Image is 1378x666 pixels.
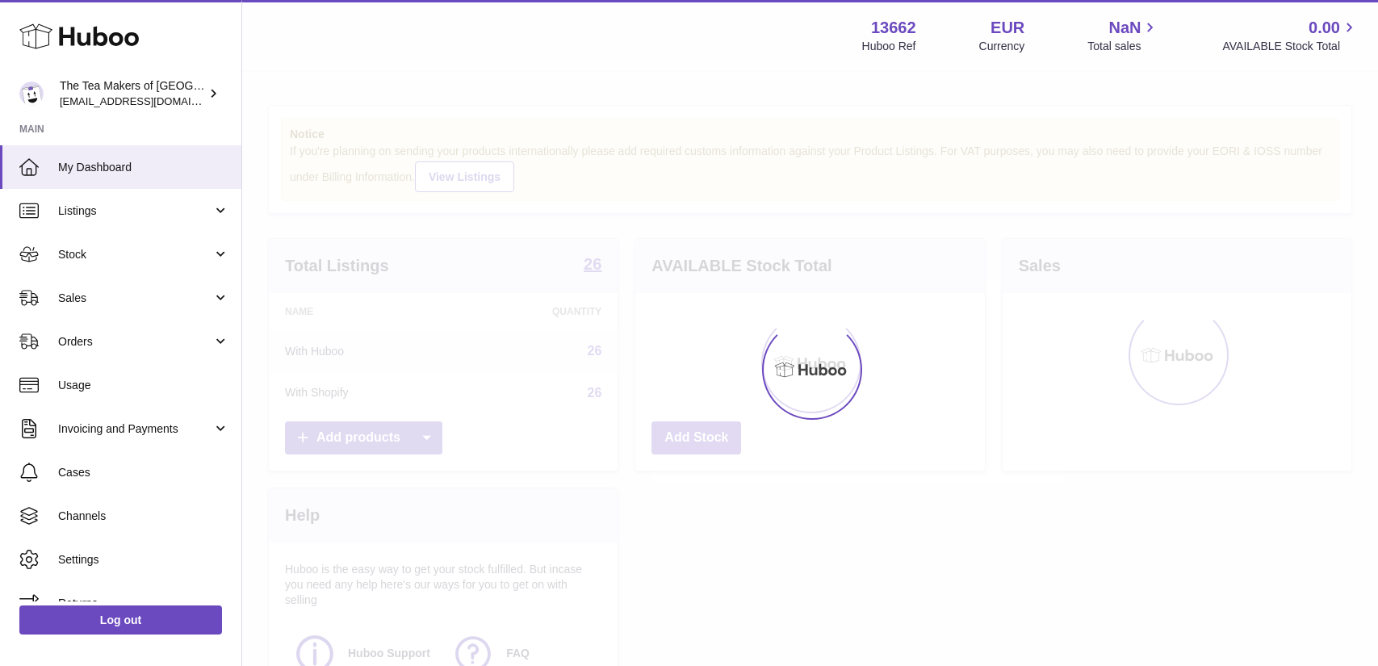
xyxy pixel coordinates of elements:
[1309,17,1340,39] span: 0.00
[58,552,229,568] span: Settings
[58,291,212,306] span: Sales
[58,509,229,524] span: Channels
[1222,39,1359,54] span: AVAILABLE Stock Total
[1087,39,1159,54] span: Total sales
[862,39,916,54] div: Huboo Ref
[979,39,1025,54] div: Currency
[58,160,229,175] span: My Dashboard
[19,82,44,106] img: tea@theteamakers.co.uk
[60,78,205,109] div: The Tea Makers of [GEOGRAPHIC_DATA]
[1222,17,1359,54] a: 0.00 AVAILABLE Stock Total
[1087,17,1159,54] a: NaN Total sales
[58,421,212,437] span: Invoicing and Payments
[58,378,229,393] span: Usage
[58,596,229,611] span: Returns
[1108,17,1141,39] span: NaN
[58,465,229,480] span: Cases
[871,17,916,39] strong: 13662
[60,94,237,107] span: [EMAIL_ADDRESS][DOMAIN_NAME]
[58,203,212,219] span: Listings
[58,334,212,350] span: Orders
[991,17,1024,39] strong: EUR
[58,247,212,262] span: Stock
[19,605,222,635] a: Log out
